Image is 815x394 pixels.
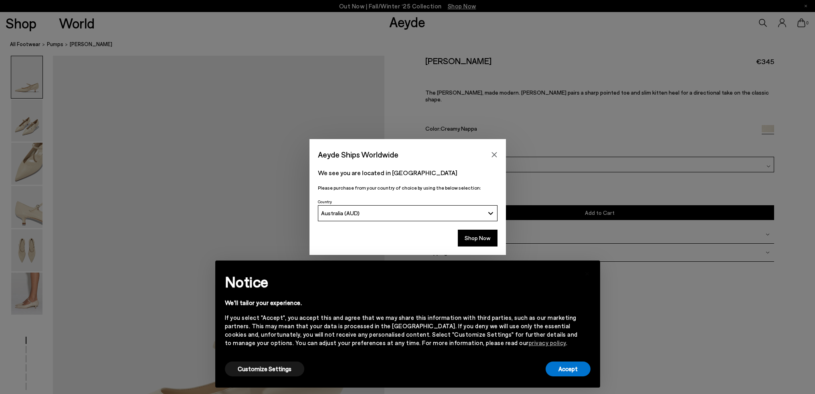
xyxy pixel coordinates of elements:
[318,199,332,204] span: Country
[321,210,360,216] span: Australia (AUD)
[318,147,398,162] span: Aeyde Ships Worldwide
[225,362,304,376] button: Customize Settings
[225,299,578,307] div: We'll tailor your experience.
[318,168,497,178] p: We see you are located in [GEOGRAPHIC_DATA]
[318,184,497,192] p: Please purchase from your country of choice by using the below selection:
[488,149,500,161] button: Close
[546,362,591,376] button: Accept
[225,271,578,292] h2: Notice
[458,230,497,247] button: Shop Now
[529,339,566,346] a: privacy policy
[578,263,597,282] button: Close this notice
[584,267,590,278] span: ×
[225,313,578,347] div: If you select "Accept", you accept this and agree that we may share this information with third p...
